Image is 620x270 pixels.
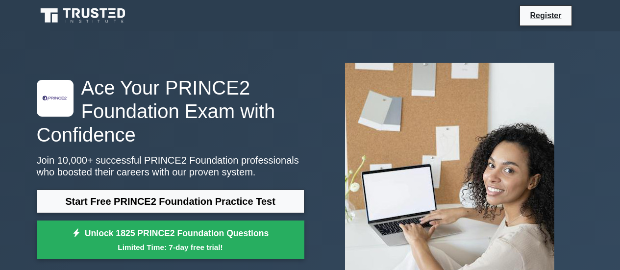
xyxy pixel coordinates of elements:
a: Register [524,9,567,22]
a: Start Free PRINCE2 Foundation Practice Test [37,190,304,213]
a: Unlock 1825 PRINCE2 Foundation QuestionsLimited Time: 7-day free trial! [37,221,304,260]
small: Limited Time: 7-day free trial! [49,242,292,253]
h1: Ace Your PRINCE2 Foundation Exam with Confidence [37,76,304,147]
p: Join 10,000+ successful PRINCE2 Foundation professionals who boosted their careers with our prove... [37,154,304,178]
